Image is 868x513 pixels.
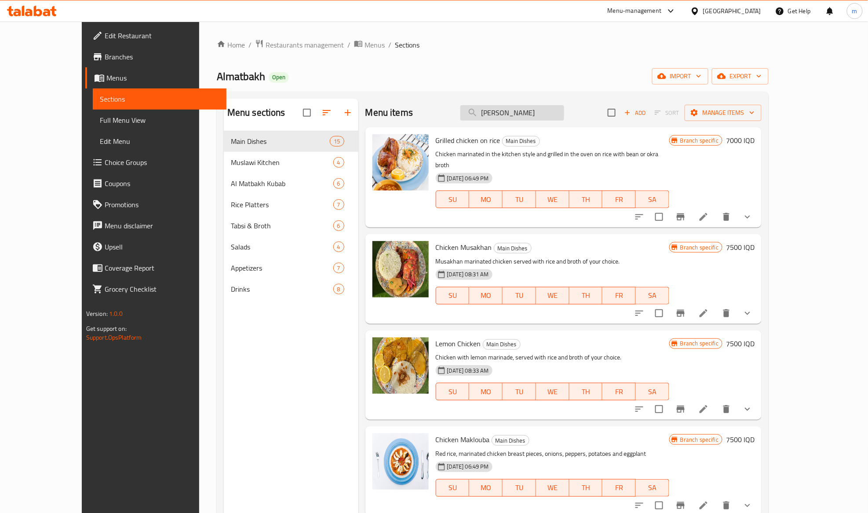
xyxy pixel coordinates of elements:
span: SU [440,481,466,494]
span: WE [540,289,566,302]
span: Grocery Checklist [105,284,220,294]
button: FR [602,191,636,208]
span: FR [606,193,632,206]
span: MO [473,289,499,302]
p: Musakhan marinated chicken served with rice and broth of your choice. [436,256,669,267]
div: Al Matbakh Kubab6 [224,173,358,194]
img: Lemon Chicken [372,337,429,394]
button: sort-choices [629,206,650,227]
button: Branch-specific-item [670,303,691,324]
span: Main Dishes [231,136,330,147]
span: TH [573,385,599,398]
button: sort-choices [629,303,650,324]
h6: 7500 IQD [726,337,755,350]
button: Add section [337,102,358,123]
span: MO [473,385,499,398]
li: / [248,40,252,50]
button: show more [737,206,758,227]
a: Branches [85,46,227,67]
span: TU [506,385,532,398]
span: Branches [105,51,220,62]
span: MO [473,193,499,206]
span: Select to update [650,304,668,322]
span: WE [540,193,566,206]
input: search [460,105,564,121]
span: TH [573,289,599,302]
button: import [652,68,708,84]
span: Menus [106,73,220,83]
span: SA [639,289,666,302]
span: Manage items [692,107,755,118]
button: Add [621,106,649,120]
a: Edit Restaurant [85,25,227,46]
a: Choice Groups [85,152,227,173]
button: WE [536,287,569,304]
svg: Show Choices [742,308,753,319]
span: Main Dishes [483,339,520,349]
button: MO [469,191,503,208]
div: items [333,263,344,273]
span: MO [473,481,499,494]
h6: 7500 IQD [726,433,755,446]
button: delete [716,206,737,227]
span: Select to update [650,208,668,226]
p: Red rice, marinated chicken breast pieces, onions, peppers, potatoes and eggplant [436,448,669,459]
span: 6 [334,180,344,188]
span: [DATE] 08:33 AM [444,366,492,375]
div: items [333,199,344,210]
div: items [333,178,344,189]
svg: Show Choices [742,500,753,511]
span: Branch specific [677,243,722,252]
button: Branch-specific-item [670,399,691,420]
span: Main Dishes [492,436,529,446]
span: Menu disclaimer [105,220,220,231]
a: Support.OpsPlatform [86,332,142,343]
div: items [330,136,344,147]
div: Open [269,72,289,83]
span: SA [639,481,666,494]
nav: breadcrumb [217,39,769,51]
span: SU [440,289,466,302]
li: / [388,40,391,50]
span: Branch specific [677,339,722,348]
span: Coverage Report [105,263,220,273]
button: export [712,68,769,84]
button: SA [636,479,669,497]
span: 7 [334,264,344,272]
span: Select all sections [298,103,316,122]
button: TH [569,287,603,304]
img: Grilled chicken on rice [372,134,429,191]
nav: Menu sections [224,127,358,303]
span: 15 [330,137,343,146]
h2: Menu items [365,106,413,119]
span: Add item [621,106,649,120]
span: TH [573,193,599,206]
a: Menus [85,67,227,88]
button: WE [536,191,569,208]
img: Chicken Maklouba [372,433,429,490]
span: export [719,71,762,82]
span: m [852,6,857,16]
p: Chicken marinated in the kitchen style and grilled in the oven on rice with bean or okra broth [436,149,669,171]
a: Full Menu View [93,110,227,131]
span: Drinks [231,284,333,294]
span: FR [606,385,632,398]
a: Edit menu item [698,404,709,414]
a: Edit Menu [93,131,227,152]
div: Rice Platters [231,199,333,210]
span: Restaurants management [266,40,344,50]
span: TH [573,481,599,494]
span: Muslawi Kitchen [231,157,333,168]
span: Branch specific [677,136,722,145]
span: Version: [86,308,108,319]
button: SU [436,383,470,400]
div: Main Dishes [494,243,532,253]
a: Coupons [85,173,227,194]
button: TU [503,479,536,497]
span: WE [540,385,566,398]
h6: 7000 IQD [726,134,755,147]
button: TH [569,191,603,208]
